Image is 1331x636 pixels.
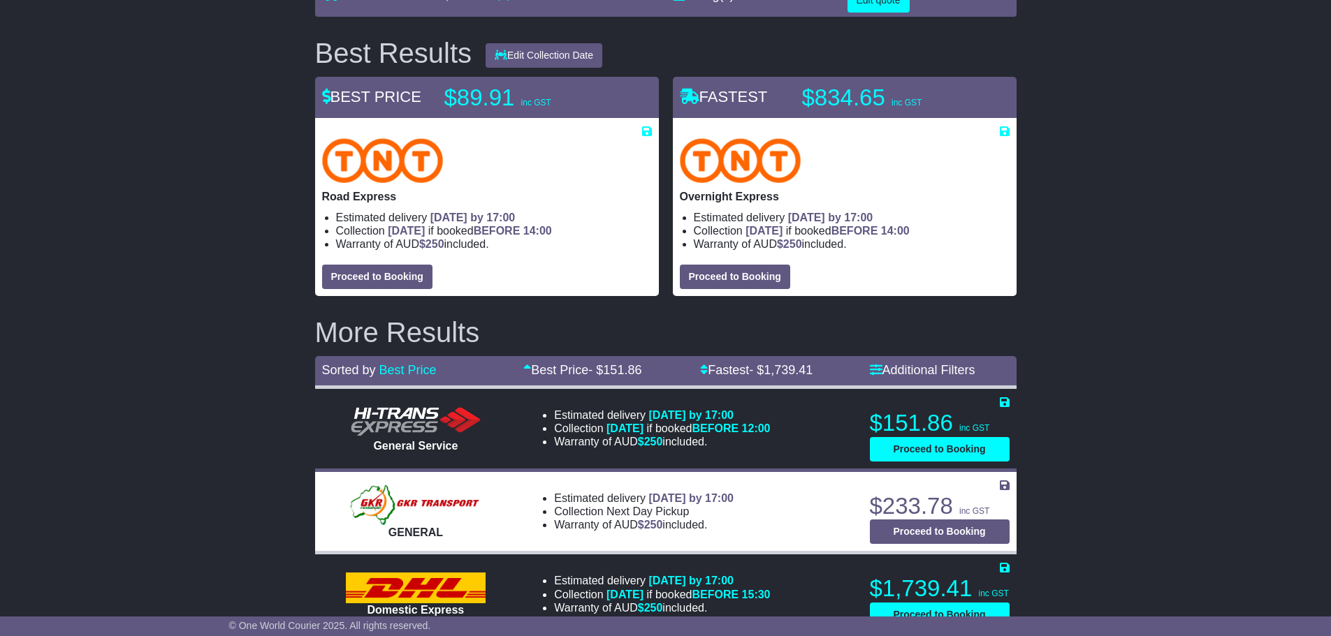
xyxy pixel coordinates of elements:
li: Warranty of AUD included. [336,237,652,251]
a: Fastest- $1,739.41 [700,363,813,377]
div: Best Results [308,38,479,68]
a: Additional Filters [870,363,975,377]
span: 250 [644,436,663,448]
span: 14:00 [523,225,552,237]
li: Collection [694,224,1010,237]
span: Domestic Express [368,604,465,616]
span: [DATE] by 17:00 [788,212,873,223]
span: BEFORE [692,589,739,600]
span: 14:00 [881,225,910,237]
span: inc GST [978,589,1008,598]
a: Best Price- $151.86 [523,363,641,377]
span: inc GST [959,423,989,433]
span: 250 [426,238,444,250]
li: Estimated delivery [336,211,652,224]
button: Proceed to Booking [870,519,1010,544]
span: [DATE] by 17:00 [648,409,734,421]
span: $ [638,602,663,614]
li: Collection [554,505,734,518]
button: Proceed to Booking [322,265,432,289]
img: GKR: GENERAL [349,484,483,526]
li: Estimated delivery [694,211,1010,224]
li: Collection [336,224,652,237]
span: 250 [644,519,663,531]
span: - $ [749,363,813,377]
span: © One World Courier 2025. All rights reserved. [229,620,431,631]
span: 250 [783,238,802,250]
span: inc GST [892,98,922,108]
button: Proceed to Booking [680,265,790,289]
span: BEST PRICE [322,88,421,105]
li: Warranty of AUD included. [554,601,770,614]
span: $ [777,238,802,250]
span: [DATE] by 17:00 [648,575,734,586]
p: Road Express [322,190,652,203]
span: 250 [644,602,663,614]
span: BEFORE [692,422,739,434]
span: FASTEST [680,88,768,105]
p: $151.86 [870,409,1010,437]
span: inc GST [521,98,551,108]
p: $233.78 [870,492,1010,520]
span: if booked [388,225,551,237]
span: if booked [606,589,770,600]
img: DHL: Domestic Express [346,572,486,603]
p: $89.91 [444,84,619,112]
span: 1,739.41 [764,363,813,377]
li: Estimated delivery [554,491,734,505]
h2: More Results [315,317,1017,348]
li: Collection [554,422,770,435]
span: $ [419,238,444,250]
button: Proceed to Booking [870,602,1010,627]
span: BEFORE [831,225,878,237]
img: TNT Domestic: Road Express [322,138,444,183]
span: [DATE] [745,225,783,237]
span: [DATE] [606,589,643,600]
span: Next Day Pickup [606,505,689,517]
a: Best Price [379,363,437,377]
li: Estimated delivery [554,408,770,422]
p: Overnight Express [680,190,1010,203]
li: Collection [554,588,770,601]
span: inc GST [959,506,989,516]
li: Estimated delivery [554,574,770,587]
span: [DATE] [606,422,643,434]
span: BEFORE [474,225,521,237]
span: if booked [606,422,770,434]
button: Proceed to Booking [870,437,1010,461]
span: Sorted by [322,363,376,377]
span: $ [638,436,663,448]
span: General Service [373,440,458,452]
span: if booked [745,225,909,237]
span: 151.86 [603,363,641,377]
span: 12:00 [742,422,771,434]
span: $ [638,519,663,531]
img: TNT Domestic: Overnight Express [680,138,801,183]
span: 15:30 [742,589,771,600]
span: - $ [588,363,641,377]
span: [DATE] by 17:00 [430,212,516,223]
p: $1,739.41 [870,575,1010,602]
img: HiTrans: General Service [346,404,486,439]
li: Warranty of AUD included. [554,518,734,531]
span: GENERAL [388,526,443,538]
li: Warranty of AUD included. [554,435,770,448]
li: Warranty of AUD included. [694,237,1010,251]
span: [DATE] by 17:00 [648,492,734,504]
button: Edit Collection Date [486,43,602,68]
span: [DATE] [388,225,425,237]
p: $834.65 [802,84,977,112]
